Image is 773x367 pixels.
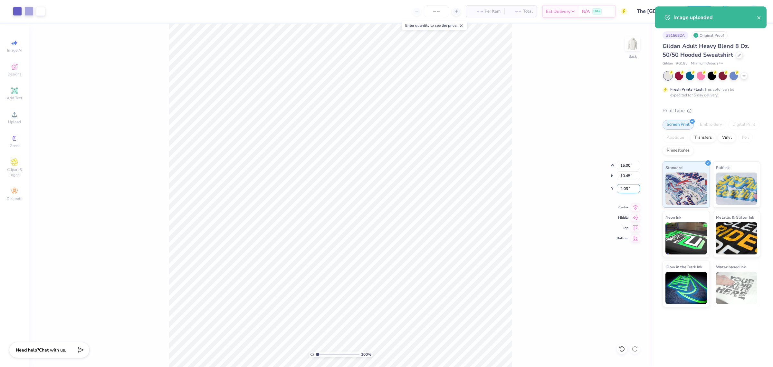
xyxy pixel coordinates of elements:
div: Embroidery [696,120,726,130]
img: Puff Ink [716,173,758,205]
strong: Fresh Prints Flash: [670,87,704,92]
span: Standard [665,164,682,171]
span: Image AI [7,48,22,53]
div: Transfers [690,133,716,143]
input: Untitled Design [632,5,679,18]
img: Back [626,37,639,50]
span: Metallic & Glitter Ink [716,214,754,221]
span: Add Text [7,95,22,101]
span: Decorate [7,196,22,201]
span: Clipart & logos [3,167,26,177]
span: # G185 [676,61,688,66]
input: – – [424,5,449,17]
img: Water based Ink [716,272,758,304]
span: Neon Ink [665,214,681,221]
div: Image uploaded [673,14,757,21]
button: close [757,14,761,21]
div: Print Type [663,107,760,114]
div: Applique [663,133,688,143]
div: Back [628,54,637,59]
span: Puff Ink [716,164,730,171]
span: Est. Delivery [546,8,570,15]
img: Standard [665,173,707,205]
span: Per Item [485,8,501,15]
div: Original Proof [692,31,728,39]
span: Middle [617,215,628,220]
span: FREE [594,9,600,14]
strong: Need help? [16,347,39,353]
span: Water based Ink [716,263,746,270]
span: Upload [8,119,21,124]
div: Digital Print [728,120,759,130]
span: Gildan [663,61,673,66]
div: Vinyl [718,133,736,143]
div: Screen Print [663,120,694,130]
span: Glow in the Dark Ink [665,263,702,270]
div: Foil [738,133,753,143]
img: Metallic & Glitter Ink [716,222,758,254]
span: – – [508,8,521,15]
span: Chat with us. [39,347,66,353]
img: Glow in the Dark Ink [665,272,707,304]
span: Total [523,8,533,15]
span: – – [470,8,483,15]
span: Gildan Adult Heavy Blend 8 Oz. 50/50 Hooded Sweatshirt [663,42,749,59]
img: Neon Ink [665,222,707,254]
span: 100 % [361,352,371,357]
div: Rhinestones [663,146,694,155]
div: Enter quantity to see the price. [402,21,467,30]
span: Center [617,205,628,210]
span: N/A [582,8,590,15]
span: Minimum Order: 24 + [691,61,723,66]
span: Greek [10,143,20,148]
span: Designs [7,72,22,77]
span: Top [617,226,628,230]
span: Bottom [617,236,628,241]
div: # 515682A [663,31,688,39]
div: This color can be expedited for 5 day delivery. [670,86,749,98]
